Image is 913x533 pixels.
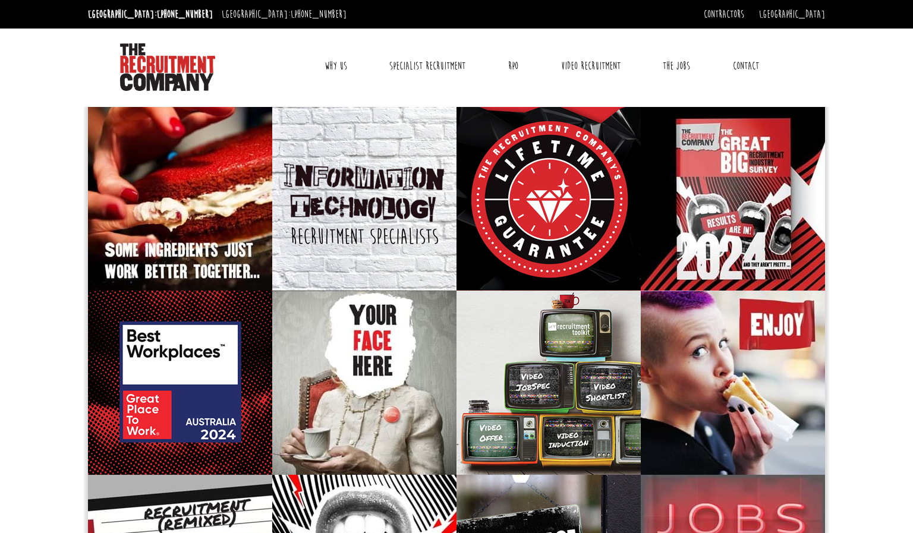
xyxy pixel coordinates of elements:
[759,8,825,21] a: [GEOGRAPHIC_DATA]
[120,43,215,91] img: The Recruitment Company
[552,51,629,81] a: Video Recruitment
[704,8,744,21] a: Contractors
[316,51,356,81] a: Why Us
[291,8,347,21] a: [PHONE_NUMBER]
[157,8,213,21] a: [PHONE_NUMBER]
[654,51,699,81] a: The Jobs
[219,5,350,24] li: [GEOGRAPHIC_DATA]:
[499,51,527,81] a: RPO
[85,5,216,24] li: [GEOGRAPHIC_DATA]:
[724,51,768,81] a: Contact
[380,51,474,81] a: Specialist Recruitment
